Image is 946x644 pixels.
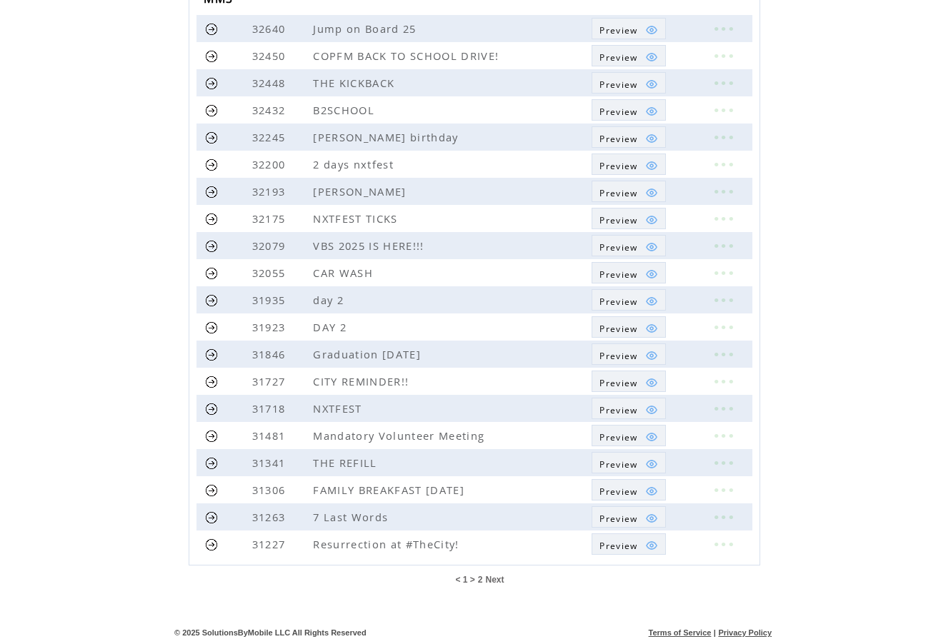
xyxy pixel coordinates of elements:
span: < 1 > [455,575,474,585]
span: | [714,628,716,637]
span: Show MMS preview [599,404,637,416]
span: Show MMS preview [599,431,637,443]
span: 32245 [252,130,289,144]
a: 2 [478,575,483,585]
img: eye.png [645,24,658,36]
span: CITY REMINDER!! [313,374,412,388]
img: eye.png [645,241,658,253]
img: eye.png [645,105,658,118]
a: Terms of Service [649,628,712,637]
a: Preview [592,506,665,528]
span: 32432 [252,103,289,117]
img: eye.png [645,295,658,308]
a: Preview [592,154,665,175]
span: 32200 [252,157,289,171]
a: Preview [592,316,665,338]
img: eye.png [645,403,658,416]
span: Show MMS preview [599,485,637,498]
a: Preview [592,262,665,283]
img: eye.png [645,268,658,281]
a: Preview [592,289,665,311]
a: Preview [592,398,665,419]
a: Preview [592,452,665,473]
img: eye.png [645,539,658,552]
span: Show MMS preview [599,377,637,389]
span: Show MMS preview [599,187,637,199]
a: Preview [592,45,665,66]
span: FAMILY BREAKFAST [DATE] [313,483,468,497]
span: 32450 [252,49,289,63]
a: Preview [592,425,665,446]
img: eye.png [645,132,658,145]
a: Preview [592,371,665,392]
span: NXTFEST [313,401,365,416]
a: Preview [592,181,665,202]
img: eye.png [645,186,658,199]
span: 7 Last Words [313,510,392,524]
a: Preview [592,208,665,229]
span: Graduation [DATE] [313,347,424,361]
span: Show MMS preview [599,268,637,281]
img: eye.png [645,376,658,389]
span: 31306 [252,483,289,497]
span: [PERSON_NAME] birthday [313,130,462,144]
img: eye.png [645,159,658,172]
span: 31846 [252,347,289,361]
a: Preview [592,479,665,500]
a: Preview [592,343,665,365]
span: 31935 [252,293,289,307]
img: eye.png [645,213,658,226]
img: eye.png [645,51,658,64]
span: Show MMS preview [599,79,637,91]
span: 31263 [252,510,289,524]
span: Show MMS preview [599,51,637,64]
a: Preview [592,126,665,148]
span: 32448 [252,76,289,90]
span: 31481 [252,428,289,443]
span: Show MMS preview [599,133,637,145]
span: VBS 2025 IS HERE!!! [313,238,427,253]
span: Show MMS preview [599,160,637,172]
span: 32640 [252,21,289,36]
span: THE KICKBACK [313,76,398,90]
a: Preview [592,18,665,39]
span: THE REFILL [313,456,380,470]
span: 2 days nxtfest [313,157,397,171]
a: Next [486,575,504,585]
span: Jump on Board 25 [313,21,419,36]
span: Show MMS preview [599,350,637,362]
img: eye.png [645,322,658,335]
span: 31341 [252,456,289,470]
img: eye.png [645,458,658,471]
span: Show MMS preview [599,296,637,308]
span: Mandatory Volunteer Meeting [313,428,488,443]
span: Show MMS preview [599,24,637,36]
span: Show MMS preview [599,513,637,525]
span: day 2 [313,293,347,307]
img: eye.png [645,485,658,498]
a: Preview [592,99,665,121]
a: Privacy Policy [718,628,772,637]
span: 31923 [252,320,289,334]
span: 32055 [252,266,289,280]
span: Show MMS preview [599,106,637,118]
a: Preview [592,533,665,555]
span: B2SCHOOL [313,103,378,117]
a: Preview [592,235,665,256]
span: COPFM BACK TO SCHOOL DRIVE! [313,49,502,63]
img: eye.png [645,78,658,91]
span: 32079 [252,238,289,253]
span: [PERSON_NAME] [313,184,409,198]
span: 32175 [252,211,289,226]
span: NXTFEST TICKS [313,211,401,226]
span: Resurrection at #TheCity! [313,537,462,551]
span: Show MMS preview [599,214,637,226]
a: Preview [592,72,665,94]
span: Show MMS preview [599,323,637,335]
span: CAR WASH [313,266,377,280]
span: Show MMS preview [599,241,637,253]
img: eye.png [645,349,658,362]
img: eye.png [645,431,658,443]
